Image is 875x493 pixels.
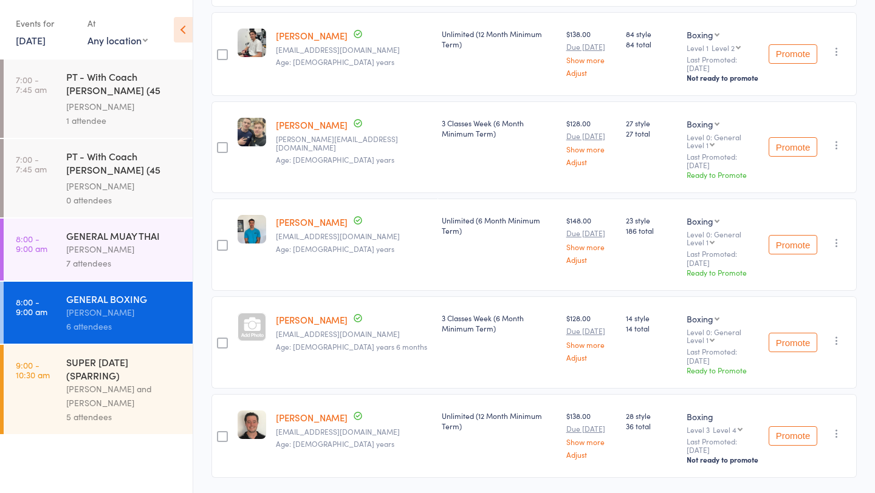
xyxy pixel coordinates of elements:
[769,333,817,352] button: Promote
[66,70,182,100] div: PT - With Coach [PERSON_NAME] (45 minutes)
[626,128,677,138] span: 27 total
[626,410,677,421] span: 28 style
[566,353,616,361] a: Adjust
[566,410,616,458] div: $138.00
[66,305,182,319] div: [PERSON_NAME]
[769,235,817,254] button: Promote
[769,137,817,157] button: Promote
[566,118,616,166] div: $128.00
[442,410,557,431] div: Unlimited (12 Month Minimum Term)
[626,323,677,333] span: 14 total
[16,33,46,47] a: [DATE]
[687,73,759,83] div: Not ready to promote
[566,158,616,166] a: Adjust
[566,69,616,76] a: Adjust
[687,118,713,130] div: Boxing
[712,44,735,52] div: Level 2
[16,234,47,253] time: 8:00 - 9:00 am
[276,135,432,152] small: benjamin.schwarz11@outlook.com
[87,33,148,47] div: Any location
[687,347,759,365] small: Last Promoted: [DATE]
[66,319,182,333] div: 6 attendees
[687,55,759,73] small: Last Promoted: [DATE]
[566,438,616,446] a: Show more
[4,59,193,138] a: 7:00 -7:45 amPT - With Coach [PERSON_NAME] (45 minutes)[PERSON_NAME]1 attendee
[4,282,193,344] a: 8:00 -9:00 amGENERAL BOXING[PERSON_NAME]6 attendees
[238,118,266,146] img: image1752659945.png
[566,313,616,361] div: $128.00
[687,426,759,433] div: Level 3
[66,256,182,270] div: 7 attendees
[66,355,182,382] div: SUPER [DATE] (SPARRING)
[276,341,427,352] span: Age: [DEMOGRAPHIC_DATA] years 6 months
[238,215,266,243] img: image1674464784.png
[687,455,759,464] div: Not ready to promote
[687,267,759,277] div: Ready to Promote
[276,438,394,449] span: Age: [DEMOGRAPHIC_DATA] years
[276,243,394,254] span: Age: [DEMOGRAPHIC_DATA] years
[687,238,709,246] div: Level 1
[442,215,557,236] div: Unlimited (6 Month Minimum Term)
[566,450,616,458] a: Adjust
[16,13,75,33] div: Events for
[87,13,148,33] div: At
[626,215,677,225] span: 23 style
[687,152,759,170] small: Last Promoted: [DATE]
[687,365,759,375] div: Ready to Promote
[687,250,759,267] small: Last Promoted: [DATE]
[442,313,557,333] div: 3 Classes Week (6 Month Minimum Term)
[442,29,557,49] div: Unlimited (12 Month Minimum Term)
[566,56,616,64] a: Show more
[238,410,266,439] img: image1635984910.png
[626,118,677,128] span: 27 style
[626,313,677,323] span: 14 style
[238,29,266,57] img: image1733395394.png
[276,216,348,228] a: [PERSON_NAME]
[16,297,47,316] time: 8:00 - 9:00 am
[566,243,616,251] a: Show more
[626,29,677,39] span: 84 style
[276,330,432,338] small: maryspagnolo1@yahoo.com.au
[66,149,182,179] div: PT - With Coach [PERSON_NAME] (45 minutes)
[16,154,47,174] time: 7:00 - 7:45 am
[66,292,182,305] div: GENERAL BOXING
[4,139,193,217] a: 7:00 -7:45 amPT - With Coach [PERSON_NAME] (45 minutes)[PERSON_NAME]0 attendees
[566,256,616,263] a: Adjust
[687,215,713,227] div: Boxing
[276,313,348,326] a: [PERSON_NAME]
[276,154,394,165] span: Age: [DEMOGRAPHIC_DATA] years
[687,437,759,455] small: Last Promoted: [DATE]
[566,29,616,76] div: $138.00
[687,313,713,325] div: Boxing
[66,410,182,424] div: 5 attendees
[566,215,616,263] div: $148.00
[16,360,50,379] time: 9:00 - 10:30 am
[276,46,432,54] small: jsreid.95@gmail.com
[566,229,616,237] small: Due [DATE]
[66,100,182,114] div: [PERSON_NAME]
[687,230,759,246] div: Level 0: General
[66,382,182,410] div: [PERSON_NAME] and [PERSON_NAME]
[687,141,709,149] div: Level 1
[276,118,348,131] a: [PERSON_NAME]
[687,410,759,423] div: Boxing
[66,179,182,193] div: [PERSON_NAME]
[276,232,432,240] small: sashishrestha2004@hotmail.com
[276,411,348,424] a: [PERSON_NAME]
[566,132,616,140] small: Due [DATE]
[442,118,557,138] div: 3 Classes Week (6 Month Minimum Term)
[687,44,759,52] div: Level 1
[687,328,759,344] div: Level 0: General
[276,427,432,436] small: lewismstewart@gmail.com
[66,229,182,242] div: GENERAL MUAY THAI
[566,341,616,348] a: Show more
[566,42,616,51] small: Due [DATE]
[713,426,736,433] div: Level 4
[687,336,709,344] div: Level 1
[276,56,394,67] span: Age: [DEMOGRAPHIC_DATA] years
[566,145,616,153] a: Show more
[626,421,677,431] span: 36 total
[16,75,47,94] time: 7:00 - 7:45 am
[66,114,182,127] div: 1 attendee
[4,345,193,434] a: 9:00 -10:30 amSUPER [DATE] (SPARRING)[PERSON_NAME] and [PERSON_NAME]5 attendees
